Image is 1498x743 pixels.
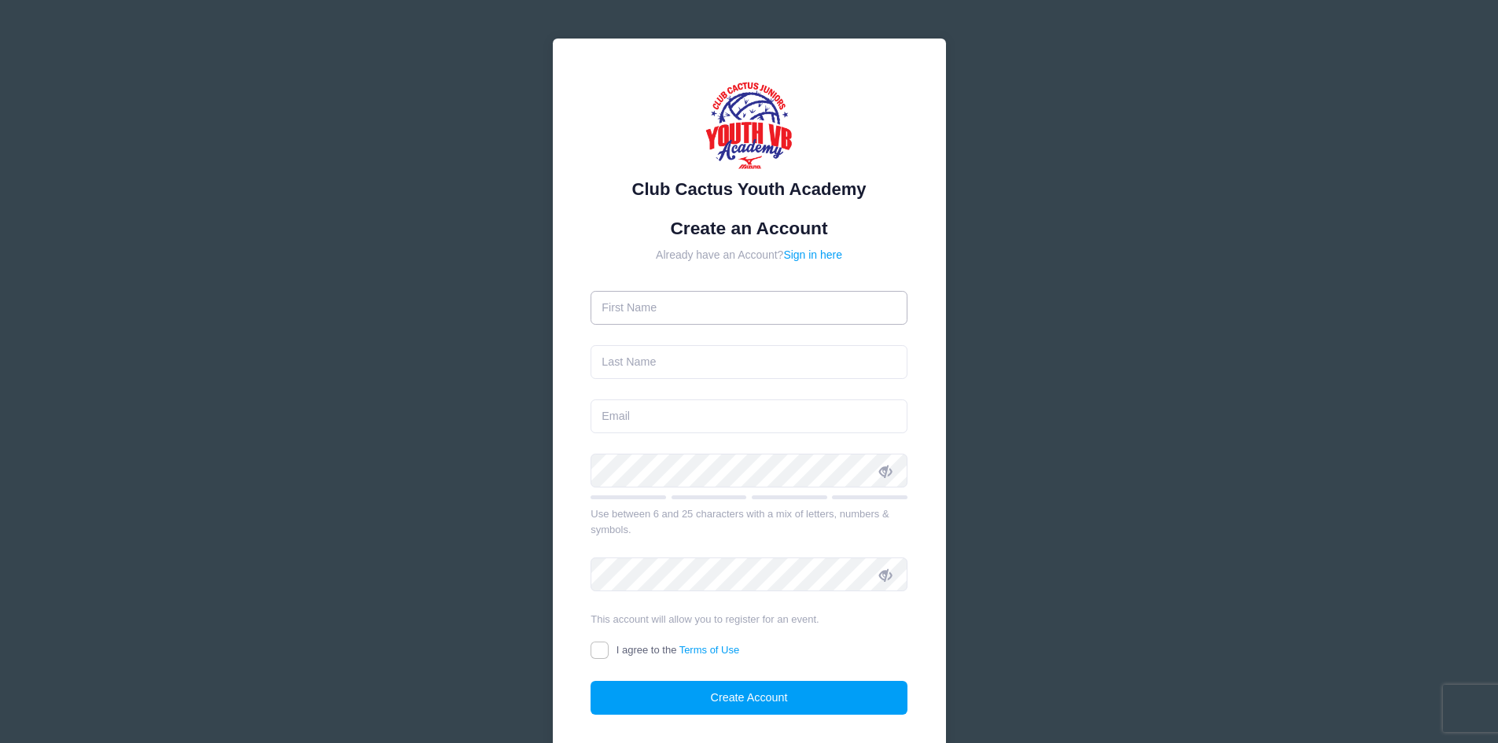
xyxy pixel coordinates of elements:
[616,644,739,656] span: I agree to the
[702,77,797,171] img: Club Cactus Youth Academy
[591,399,907,433] input: Email
[591,176,907,202] div: Club Cactus Youth Academy
[679,644,740,656] a: Terms of Use
[591,291,907,325] input: First Name
[591,345,907,379] input: Last Name
[591,612,907,627] div: This account will allow you to register for an event.
[591,506,907,537] div: Use between 6 and 25 characters with a mix of letters, numbers & symbols.
[591,681,907,715] button: Create Account
[783,248,842,261] a: Sign in here
[591,218,907,239] h1: Create an Account
[591,247,907,263] div: Already have an Account?
[591,642,609,660] input: I agree to theTerms of Use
